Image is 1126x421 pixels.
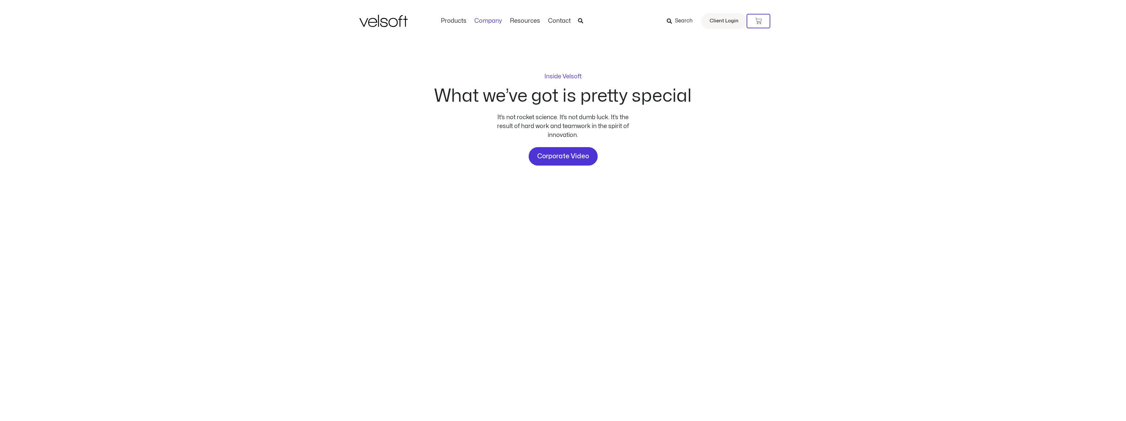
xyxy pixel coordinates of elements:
[537,151,589,162] span: Corporate Video
[667,15,697,27] a: Search
[437,17,470,25] a: ProductsMenu Toggle
[709,17,738,25] span: Client Login
[675,17,693,25] span: Search
[544,17,575,25] a: ContactMenu Toggle
[544,74,582,80] p: Inside Velsoft
[359,15,408,27] img: Velsoft Training Materials
[494,113,632,140] div: It’s not rocket science. It’s not dumb luck. It’s the result of hard work and teamwork in the spi...
[434,87,692,105] h2: What we’ve got is pretty special
[529,147,598,166] a: Corporate Video
[470,17,506,25] a: CompanyMenu Toggle
[437,17,575,25] nav: Menu
[506,17,544,25] a: ResourcesMenu Toggle
[701,13,747,29] a: Client Login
